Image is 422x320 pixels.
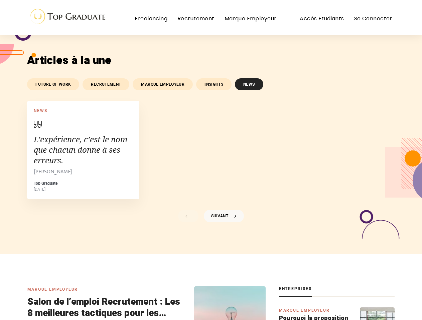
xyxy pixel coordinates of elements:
[27,78,79,90] a: FUTURE OF WORK
[27,287,78,292] a: MARQUE EMPLOYEUR
[177,12,215,23] a: Recrutement
[204,210,244,222] a: Suivant
[27,54,111,67] h3: Articles à la une
[225,12,277,23] a: Marque Employeur
[27,296,187,319] a: Salon de l’emploi Recrutement : Les 8 meilleures tactiques pour les employeurs
[133,78,193,90] a: MARQUE EMPLOYEUR
[354,12,392,23] a: Se Connecter
[196,78,232,90] a: INSIGHTS
[34,108,47,113] a: NEWS
[34,181,57,186] a: Top Graduate
[25,5,108,27] img: Blog
[34,168,133,176] cite: [PERSON_NAME]
[83,78,129,90] a: RECRUTEMENT
[300,12,344,23] a: Accès Etudiants
[279,286,312,297] span: Entreprises
[135,12,167,23] a: Freelancing
[34,187,45,192] a: [DATE]
[235,78,263,90] a: NEWS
